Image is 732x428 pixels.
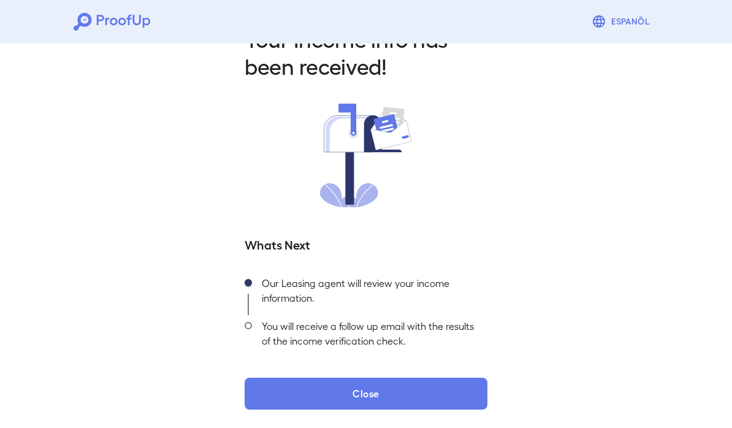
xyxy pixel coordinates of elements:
h5: Whats Next [245,236,487,253]
div: Our Leasing agent will review your income information. [252,273,487,316]
button: Espanõl [587,10,658,34]
div: You will receive a follow up email with the results of the income verification check. [252,316,487,359]
img: received.svg [320,104,412,208]
button: Close [245,378,487,410]
h2: Your Income info has been received! [245,26,487,80]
